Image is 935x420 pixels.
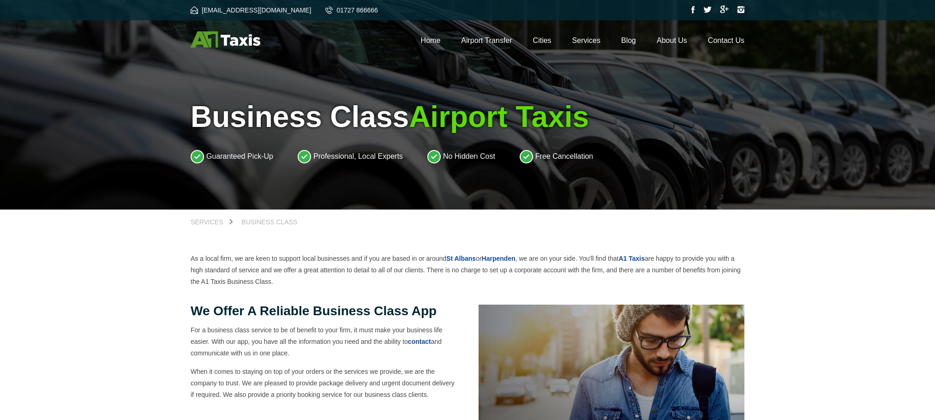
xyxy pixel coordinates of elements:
[408,338,431,345] a: contact
[242,218,298,226] span: Business Class
[421,36,441,44] a: Home
[191,6,311,14] a: [EMAIL_ADDRESS][DOMAIN_NAME]
[191,218,223,226] span: Services
[191,31,260,48] img: A1 Taxis St Albans LTD
[482,255,515,262] a: Harpenden
[298,150,403,163] li: Professional, Local Experts
[572,36,600,44] a: Services
[191,366,456,401] p: When it comes to staying on top of your orders or the services we provide, we are the company to ...
[533,36,551,44] a: Cities
[618,255,645,262] a: A1 Taxis
[191,100,744,134] h1: Business Class
[191,324,456,359] p: For a business class service to be of benefit to your firm, it must make your business life easie...
[446,255,476,262] a: St Albans
[461,36,512,44] a: Airport Transfer
[737,6,744,13] img: Instagram
[427,150,495,163] li: No Hidden Cost
[191,150,273,163] li: Guaranteed Pick-Up
[691,6,695,13] img: Facebook
[657,36,687,44] a: About Us
[325,6,378,14] a: 01727 866666
[409,100,589,133] span: Airport Taxis
[191,219,233,225] a: Services
[191,253,744,288] p: As a local firm, we are keen to support local businesses and if you are based in or around or , w...
[703,6,712,13] img: Twitter
[233,219,307,225] a: Business Class
[708,36,744,44] a: Contact Us
[720,6,729,13] img: Google Plus
[520,150,593,163] li: Free Cancellation
[621,36,636,44] a: Blog
[191,305,456,318] h2: We offer a reliable business class app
